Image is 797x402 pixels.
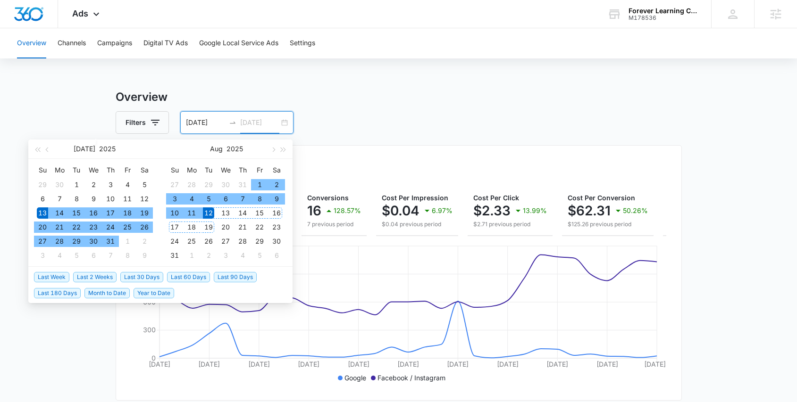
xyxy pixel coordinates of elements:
[183,248,200,263] td: 2025-09-01
[102,220,119,234] td: 2025-07-24
[203,222,214,233] div: 19
[268,192,285,206] td: 2025-08-09
[237,179,248,190] div: 31
[254,179,265,190] div: 1
[251,234,268,248] td: 2025-08-29
[344,373,366,383] p: Google
[122,250,133,261] div: 8
[268,178,285,192] td: 2025-08-02
[167,272,210,282] span: Last 60 Days
[85,163,102,178] th: We
[186,222,197,233] div: 18
[307,220,361,229] p: 7 previous period
[186,207,197,219] div: 11
[254,236,265,247] div: 29
[237,236,248,247] div: 28
[240,117,279,128] input: End date
[119,192,136,206] td: 2025-07-11
[51,206,68,220] td: 2025-07-14
[119,178,136,192] td: 2025-07-04
[84,288,130,298] span: Month to Date
[183,206,200,220] td: 2025-08-11
[251,206,268,220] td: 2025-08-15
[136,206,153,220] td: 2025-07-19
[34,192,51,206] td: 2025-07-06
[203,179,214,190] div: 29
[254,193,265,205] div: 8
[200,234,217,248] td: 2025-08-26
[169,207,180,219] div: 10
[251,192,268,206] td: 2025-08-08
[139,193,150,205] div: 12
[37,236,48,247] div: 27
[203,236,214,247] div: 26
[307,194,349,202] span: Conversions
[34,220,51,234] td: 2025-07-20
[105,179,116,190] div: 3
[85,234,102,248] td: 2025-07-30
[97,28,132,58] button: Campaigns
[251,178,268,192] td: 2025-08-01
[186,117,225,128] input: Start date
[139,250,150,261] div: 9
[254,250,265,261] div: 5
[136,234,153,248] td: 2025-08-02
[119,206,136,220] td: 2025-07-18
[71,250,82,261] div: 5
[99,139,116,158] button: 2025
[134,288,174,298] span: Year to Date
[102,234,119,248] td: 2025-07-31
[71,236,82,247] div: 29
[186,193,197,205] div: 4
[34,272,69,282] span: Last Week
[234,248,251,263] td: 2025-09-04
[105,250,116,261] div: 7
[254,222,265,233] div: 22
[271,207,282,219] div: 16
[122,236,133,247] div: 1
[237,222,248,233] div: 21
[203,250,214,261] div: 2
[203,207,214,219] div: 12
[71,207,82,219] div: 15
[447,360,469,368] tspan: [DATE]
[85,206,102,220] td: 2025-07-16
[473,203,511,218] p: $2.33
[68,163,85,178] th: Tu
[116,111,169,134] button: Filters
[268,163,285,178] th: Sa
[473,194,519,202] span: Cost Per Click
[119,163,136,178] th: Fr
[183,234,200,248] td: 2025-08-25
[200,248,217,263] td: 2025-09-02
[200,192,217,206] td: 2025-08-05
[37,250,48,261] div: 3
[54,236,65,247] div: 28
[88,250,99,261] div: 6
[251,248,268,263] td: 2025-09-05
[51,163,68,178] th: Mo
[382,220,453,229] p: $0.04 previous period
[151,354,156,362] tspan: 0
[85,220,102,234] td: 2025-07-23
[347,360,369,368] tspan: [DATE]
[334,207,361,214] p: 128.57%
[568,194,635,202] span: Cost Per Conversion
[220,222,231,233] div: 20
[234,192,251,206] td: 2025-08-07
[271,250,282,261] div: 6
[143,28,188,58] button: Digital TV Ads
[139,222,150,233] div: 26
[397,360,419,368] tspan: [DATE]
[85,178,102,192] td: 2025-07-02
[34,178,51,192] td: 2025-06-29
[51,220,68,234] td: 2025-07-21
[34,163,51,178] th: Su
[102,178,119,192] td: 2025-07-03
[183,178,200,192] td: 2025-07-28
[51,234,68,248] td: 2025-07-28
[234,178,251,192] td: 2025-07-31
[186,250,197,261] div: 1
[139,207,150,219] div: 19
[37,207,48,219] div: 13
